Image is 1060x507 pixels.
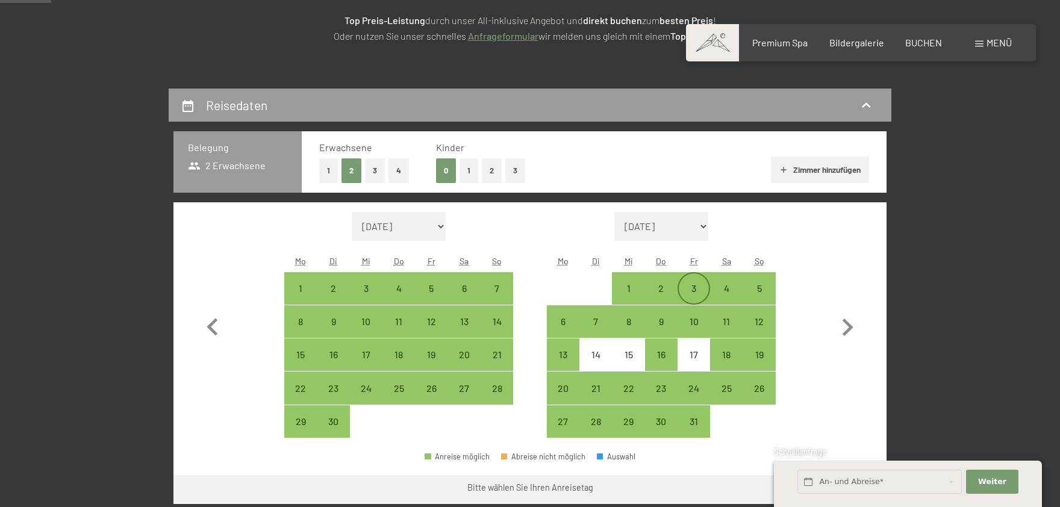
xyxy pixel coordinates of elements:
[612,272,644,305] div: Wed Oct 01 2025
[284,305,317,338] div: Anreise möglich
[597,453,635,461] div: Auswahl
[285,317,316,347] div: 8
[679,384,709,414] div: 24
[284,272,317,305] div: Anreise möglich
[678,372,710,404] div: Fri Oct 24 2025
[710,372,743,404] div: Sat Oct 25 2025
[319,158,338,183] button: 1
[547,338,579,371] div: Mon Oct 13 2025
[382,338,415,371] div: Thu Sep 18 2025
[830,212,865,438] button: Nächster Monat
[284,272,317,305] div: Mon Sep 01 2025
[384,350,414,380] div: 18
[579,372,612,404] div: Anreise möglich
[710,372,743,404] div: Anreise möglich
[317,305,349,338] div: Anreise möglich
[284,305,317,338] div: Mon Sep 08 2025
[382,305,415,338] div: Anreise möglich
[581,417,611,447] div: 28
[295,256,306,266] abbr: Montag
[613,384,643,414] div: 22
[548,317,578,347] div: 6
[743,305,776,338] div: Sun Oct 12 2025
[448,305,481,338] div: Sat Sep 13 2025
[743,272,776,305] div: Anreise möglich
[285,384,316,414] div: 22
[449,384,479,414] div: 27
[743,338,776,371] div: Sun Oct 19 2025
[481,272,513,305] div: Anreise möglich
[317,272,349,305] div: Anreise möglich
[350,372,382,404] div: Anreise möglich
[481,305,513,338] div: Sun Sep 14 2025
[711,317,741,347] div: 11
[978,476,1006,487] span: Weiter
[583,14,642,26] strong: direkt buchen
[752,37,808,48] span: Premium Spa
[613,317,643,347] div: 8
[319,142,372,153] span: Erwachsene
[710,272,743,305] div: Anreise möglich
[284,372,317,404] div: Mon Sep 22 2025
[771,157,869,183] button: Zimmer hinzufügen
[362,256,370,266] abbr: Mittwoch
[645,372,678,404] div: Anreise möglich
[449,284,479,314] div: 6
[449,350,479,380] div: 20
[284,405,317,438] div: Anreise möglich
[416,317,446,347] div: 12
[744,350,775,380] div: 19
[579,372,612,404] div: Tue Oct 21 2025
[743,272,776,305] div: Sun Oct 05 2025
[645,272,678,305] div: Thu Oct 02 2025
[505,158,525,183] button: 3
[547,405,579,438] div: Mon Oct 27 2025
[351,350,381,380] div: 17
[579,338,612,371] div: Tue Oct 14 2025
[415,272,447,305] div: Anreise möglich
[415,338,447,371] div: Fri Sep 19 2025
[579,305,612,338] div: Anreise möglich
[317,372,349,404] div: Tue Sep 23 2025
[317,338,349,371] div: Tue Sep 16 2025
[448,338,481,371] div: Sat Sep 20 2025
[987,37,1012,48] span: Menü
[388,158,409,183] button: 4
[678,305,710,338] div: Anreise möglich
[645,305,678,338] div: Thu Oct 09 2025
[195,212,230,438] button: Vorheriger Monat
[284,338,317,371] div: Anreise möglich
[645,405,678,438] div: Anreise möglich
[318,417,348,447] div: 30
[711,384,741,414] div: 25
[829,37,884,48] span: Bildergalerie
[284,338,317,371] div: Mon Sep 15 2025
[460,158,478,183] button: 1
[365,158,385,183] button: 3
[645,405,678,438] div: Thu Oct 30 2025
[284,372,317,404] div: Anreise möglich
[646,317,676,347] div: 9
[350,338,382,371] div: Wed Sep 17 2025
[416,284,446,314] div: 5
[711,350,741,380] div: 18
[547,305,579,338] div: Anreise möglich
[646,384,676,414] div: 23
[351,317,381,347] div: 10
[382,272,415,305] div: Anreise möglich
[612,405,644,438] div: Wed Oct 29 2025
[467,482,593,494] div: Bitte wählen Sie Ihren Anreisetag
[743,372,776,404] div: Sun Oct 26 2025
[613,417,643,447] div: 29
[285,284,316,314] div: 1
[482,350,512,380] div: 21
[206,98,267,113] h2: Reisedaten
[547,338,579,371] div: Anreise möglich
[679,317,709,347] div: 10
[382,372,415,404] div: Thu Sep 25 2025
[646,350,676,380] div: 16
[612,372,644,404] div: Anreise möglich
[501,453,585,461] div: Abreise nicht möglich
[384,317,414,347] div: 11
[415,372,447,404] div: Anreise möglich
